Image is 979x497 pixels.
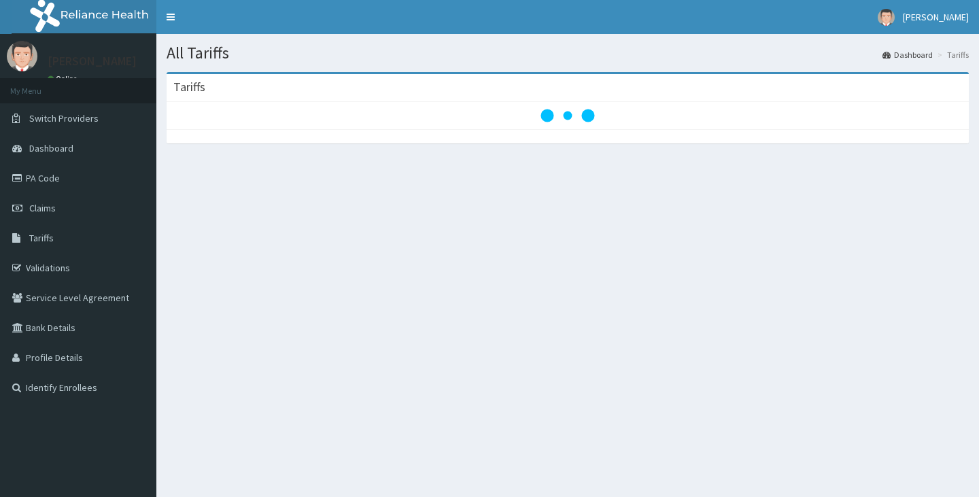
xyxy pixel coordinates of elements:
[29,112,99,124] span: Switch Providers
[878,9,895,26] img: User Image
[167,44,969,62] h1: All Tariffs
[48,74,80,84] a: Online
[48,55,137,67] p: [PERSON_NAME]
[29,202,56,214] span: Claims
[29,232,54,244] span: Tariffs
[540,88,595,143] svg: audio-loading
[882,49,933,61] a: Dashboard
[903,11,969,23] span: [PERSON_NAME]
[29,142,73,154] span: Dashboard
[934,49,969,61] li: Tariffs
[7,41,37,71] img: User Image
[173,81,205,93] h3: Tariffs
